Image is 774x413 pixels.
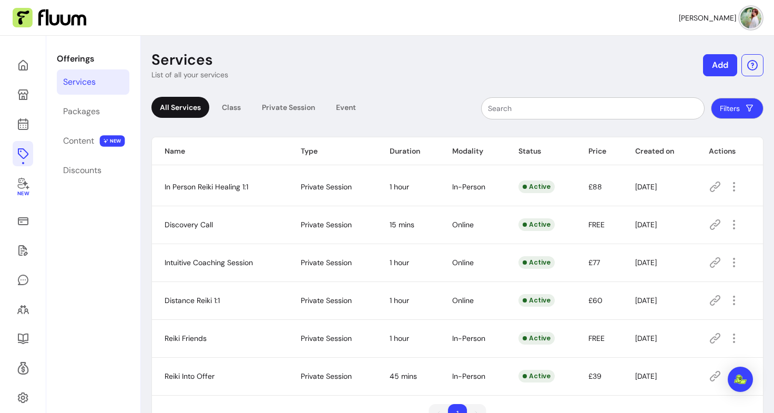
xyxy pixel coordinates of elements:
th: Type [288,137,377,165]
p: Services [151,51,213,69]
a: Home [13,53,33,78]
a: New [13,170,33,204]
div: Active [518,218,555,231]
a: Discounts [57,158,129,183]
span: £88 [588,182,602,192]
span: Online [452,258,474,267]
a: Sales [13,208,33,234]
span: In-Person [452,182,485,192]
span: FREE [588,334,605,343]
span: £39 [588,371,602,381]
button: Filters [711,98,763,119]
a: Resources [13,326,33,351]
span: [DATE] [635,182,657,192]
a: Refer & Earn [13,356,33,381]
div: Event [328,97,364,118]
span: £77 [588,258,600,267]
a: My Page [13,82,33,107]
div: Services [63,76,96,88]
span: In Person Reiki Healing 1:1 [165,182,248,192]
a: Content NEW [57,128,129,154]
span: Discovery Call [165,220,213,229]
button: avatar[PERSON_NAME] [679,7,761,28]
span: [DATE] [635,258,657,267]
a: Offerings [13,141,33,166]
th: Modality [440,137,506,165]
span: Private Session [301,258,352,267]
input: Search [488,103,698,114]
img: Fluum Logo [13,8,86,28]
a: Settings [13,385,33,410]
span: [DATE] [635,334,657,343]
div: Discounts [63,164,101,177]
span: £60 [588,296,603,305]
th: Duration [377,137,440,165]
div: Private Session [253,97,323,118]
span: [PERSON_NAME] [679,13,736,23]
th: Price [576,137,623,165]
span: Private Session [301,296,352,305]
a: Calendar [13,112,33,137]
div: Packages [63,105,100,118]
span: [DATE] [635,371,657,381]
div: Active [518,256,555,269]
span: 45 mins [390,371,417,381]
div: Content [63,135,94,147]
span: Private Session [301,334,352,343]
a: Waivers [13,238,33,263]
div: Active [518,332,555,345]
span: NEW [100,135,125,147]
span: In-Person [452,334,485,343]
a: Services [57,69,129,95]
div: Active [518,294,555,307]
span: Reiki Into Offer [165,371,215,381]
a: My Messages [13,267,33,293]
span: In-Person [452,371,485,381]
span: 1 hour [390,182,409,192]
div: Active [518,180,555,193]
div: Active [518,370,555,382]
a: Packages [57,99,129,124]
span: Intuitive Coaching Session [165,258,253,267]
th: Status [506,137,576,165]
th: Actions [696,137,763,165]
th: Name [152,137,288,165]
p: List of all your services [151,69,228,80]
span: [DATE] [635,296,657,305]
button: Add [703,54,737,76]
span: Reiki Friends [165,334,207,343]
span: Private Session [301,182,352,192]
div: Open Intercom Messenger [728,367,753,392]
th: Created on [623,137,696,165]
img: avatar [740,7,761,28]
span: Private Session [301,371,352,381]
span: Online [452,220,474,229]
span: Private Session [301,220,352,229]
a: Clients [13,297,33,322]
div: All Services [151,97,209,118]
span: New [17,190,28,197]
div: Class [213,97,249,118]
span: [DATE] [635,220,657,229]
span: Online [452,296,474,305]
span: 1 hour [390,296,409,305]
span: FREE [588,220,605,229]
span: 1 hour [390,258,409,267]
span: Distance Reiki 1:1 [165,296,220,305]
span: 1 hour [390,334,409,343]
p: Offerings [57,53,129,65]
span: 15 mins [390,220,414,229]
